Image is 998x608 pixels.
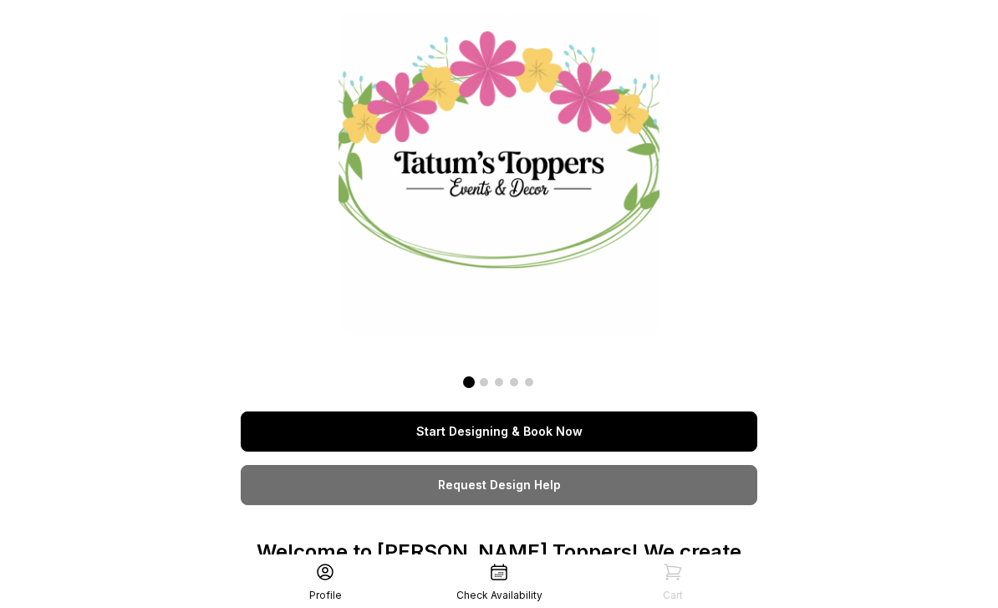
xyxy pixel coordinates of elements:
a: Request Design Help [241,465,757,505]
a: Start Designing & Book Now [241,411,757,452]
div: Profile [309,589,342,602]
div: Check Availability [456,589,542,602]
div: Cart [663,589,683,602]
